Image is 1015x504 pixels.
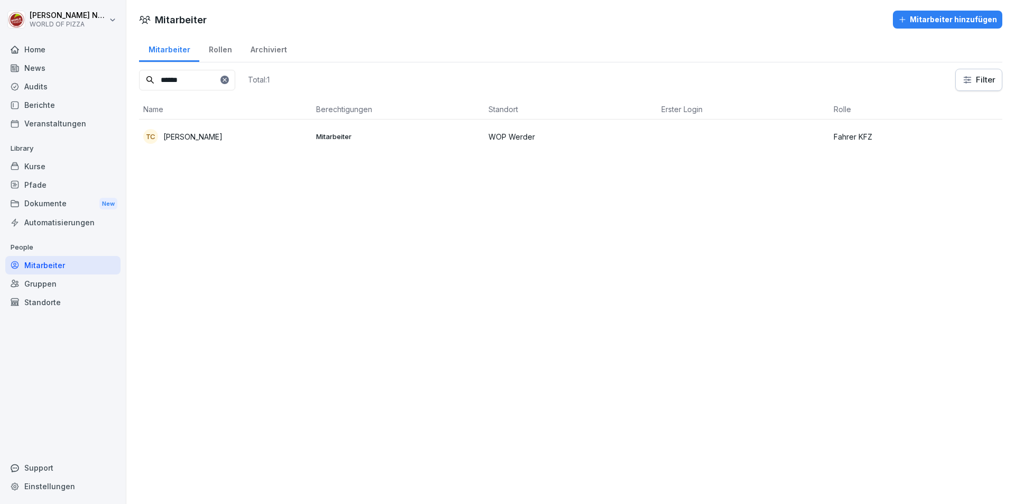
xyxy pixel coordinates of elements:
a: Einstellungen [5,477,121,496]
th: Erster Login [657,99,830,120]
a: Veranstaltungen [5,114,121,133]
a: Mitarbeiter [5,256,121,274]
p: People [5,239,121,256]
p: WOP Werder [488,131,653,142]
button: Mitarbeiter hinzufügen [893,11,1002,29]
div: Filter [962,75,995,85]
a: Archiviert [241,35,296,62]
a: Kurse [5,157,121,176]
a: Home [5,40,121,59]
th: Berechtigungen [312,99,485,120]
a: Standorte [5,293,121,311]
p: WORLD OF PIZZA [30,21,107,28]
h1: Mitarbeiter [155,13,207,27]
a: Audits [5,77,121,96]
p: Total: 1 [248,75,270,85]
div: TC [143,129,158,144]
th: Rolle [829,99,1002,120]
th: Standort [484,99,657,120]
a: DokumenteNew [5,194,121,214]
p: [PERSON_NAME] Natusch [30,11,107,20]
p: Mitarbeiter [316,132,481,141]
p: Fahrer KFZ [834,131,998,142]
a: Gruppen [5,274,121,293]
div: Dokumente [5,194,121,214]
a: Mitarbeiter [139,35,199,62]
a: Pfade [5,176,121,194]
a: Rollen [199,35,241,62]
th: Name [139,99,312,120]
div: Mitarbeiter hinzufügen [898,14,997,25]
button: Filter [956,69,1002,90]
a: Automatisierungen [5,213,121,232]
a: News [5,59,121,77]
p: Library [5,140,121,157]
div: Support [5,459,121,477]
p: [PERSON_NAME] [163,131,223,142]
a: Berichte [5,96,121,114]
div: New [99,198,117,210]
